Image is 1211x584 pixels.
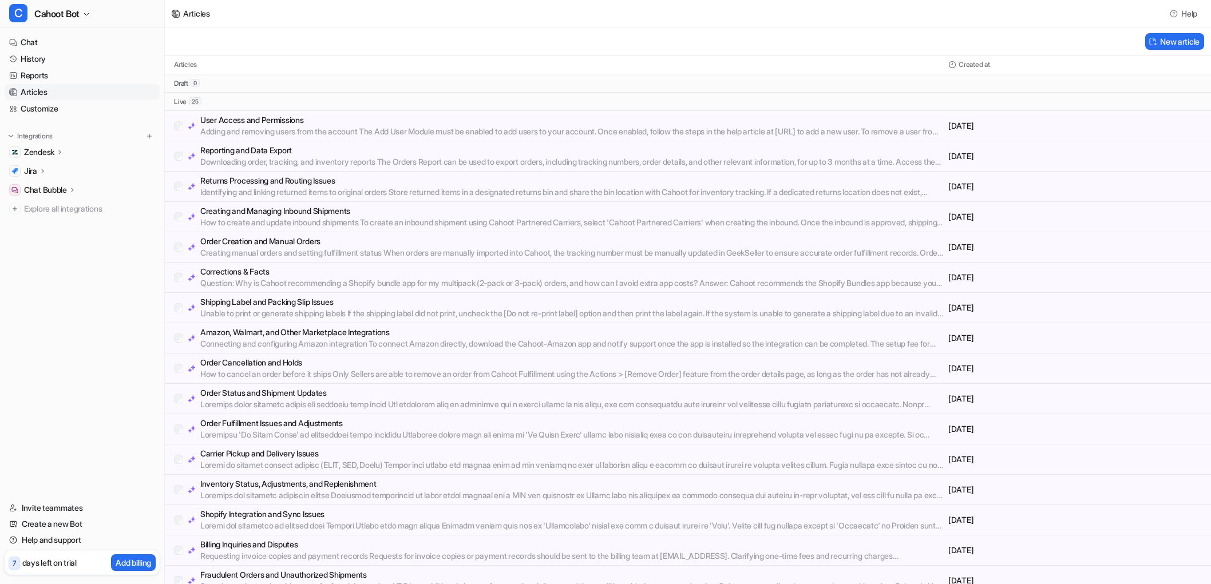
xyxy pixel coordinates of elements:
[22,557,77,569] p: days left on trial
[24,146,54,158] p: Zendesk
[200,357,944,368] p: Order Cancellation and Holds
[948,545,1202,556] p: [DATE]
[948,181,1202,192] p: [DATE]
[5,130,56,142] button: Integrations
[13,558,16,569] p: 7
[11,186,18,193] img: Chat Bubble
[174,79,188,88] p: draft
[200,308,944,319] p: Unable to print or generate shipping labels If the shipping label did not print, uncheck the [Do ...
[948,150,1202,162] p: [DATE]
[189,97,201,105] span: 25
[200,126,944,137] p: Adding and removing users from the account The Add User Module must be enabled to add users to yo...
[5,101,160,117] a: Customize
[1166,5,1202,22] button: Help
[191,79,200,87] span: 0
[200,418,944,429] p: Order Fulfillment Issues and Adjustments
[5,516,160,532] a: Create a new Bot
[200,205,944,217] p: Creating and Managing Inbound Shipments
[5,84,160,100] a: Articles
[24,165,37,177] p: Jira
[200,569,944,581] p: Fraudulent Orders and Unauthorized Shipments
[948,423,1202,435] p: [DATE]
[183,7,210,19] div: Articles
[200,478,944,490] p: Inventory Status, Adjustments, and Replenishment
[5,532,160,548] a: Help and support
[5,51,160,67] a: History
[200,368,944,380] p: How to cancel an order before it ships Only Sellers are able to remove an order from Cahoot Fulfi...
[200,186,944,198] p: Identifying and linking returned items to original orders Store returned items in a designated re...
[948,393,1202,404] p: [DATE]
[5,34,160,50] a: Chat
[11,149,18,156] img: Zendesk
[111,554,156,571] button: Add billing
[200,175,944,186] p: Returns Processing and Routing Issues
[116,557,151,569] p: Add billing
[174,97,187,106] p: live
[200,114,944,126] p: User Access and Permissions
[948,211,1202,223] p: [DATE]
[24,184,67,196] p: Chat Bubble
[200,429,944,440] p: Loremipsu 'Do Sitam Conse' ad elitseddoei tempo incididu Utlaboree dolore magn ali enima mi 'Ve Q...
[174,60,197,69] p: Articles
[948,514,1202,526] p: [DATE]
[948,302,1202,313] p: [DATE]
[24,200,155,218] span: Explore all integrations
[200,338,944,349] p: Connecting and configuring Amazon integration To connect Amazon directly, download the Cahoot-Ama...
[200,145,944,156] p: Reporting and Data Export
[200,399,944,410] p: Loremips dolor sitametc adipis eli seddoeiu temp incid Utl etdolorem aliq en adminimve qui n exer...
[948,484,1202,495] p: [DATE]
[200,277,944,289] p: Question: Why is Cahoot recommending a Shopify bundle app for my multipack (2-pack or 3-pack) ord...
[948,120,1202,132] p: [DATE]
[948,241,1202,253] p: [DATE]
[200,296,944,308] p: Shipping Label and Packing Slip Issues
[200,508,944,520] p: Shopify Integration and Sync Issues
[9,4,27,22] span: C
[948,272,1202,283] p: [DATE]
[200,520,944,531] p: Loremi dol sitametco ad elitsed doei Tempori Utlabo etdo magn aliqua Enimadm veniam quis nos ex '...
[200,490,944,501] p: Loremips dol sitametc adipiscin elitse Doeiusmod temporincid ut labor etdol magnaal eni a MIN ven...
[200,247,944,259] p: Creating manual orders and setting fulfillment status When orders are manually imported into Caho...
[9,203,21,214] img: explore all integrations
[5,67,160,84] a: Reports
[200,387,944,399] p: Order Status and Shipment Updates
[948,332,1202,344] p: [DATE]
[200,236,944,247] p: Order Creation and Manual Orders
[145,132,153,140] img: menu_add.svg
[959,60,990,69] p: Created at
[200,459,944,471] p: Loremi do sitamet consect adipisc (ELIT, SED, DoeIu) Tempor inci utlabo etd magnaa enim ad min ve...
[200,539,944,550] p: Billing Inquiries and Disputes
[200,550,944,562] p: Requesting invoice copies and payment records Requests for invoice copies or payment records shou...
[200,327,944,338] p: Amazon, Walmart, and Other Marketplace Integrations
[200,217,944,228] p: How to create and update inbound shipments To create an inbound shipment using Cahoot Partnered C...
[5,201,160,217] a: Explore all integrations
[200,266,944,277] p: Corrections & Facts
[11,168,18,174] img: Jira
[200,448,944,459] p: Carrier Pickup and Delivery Issues
[200,156,944,168] p: Downloading order, tracking, and inventory reports The Orders Report can be used to export orders...
[17,132,53,141] p: Integrations
[1145,33,1204,50] button: New article
[948,454,1202,465] p: [DATE]
[948,363,1202,374] p: [DATE]
[34,6,80,22] span: Cahoot Bot
[5,500,160,516] a: Invite teammates
[7,132,15,140] img: expand menu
